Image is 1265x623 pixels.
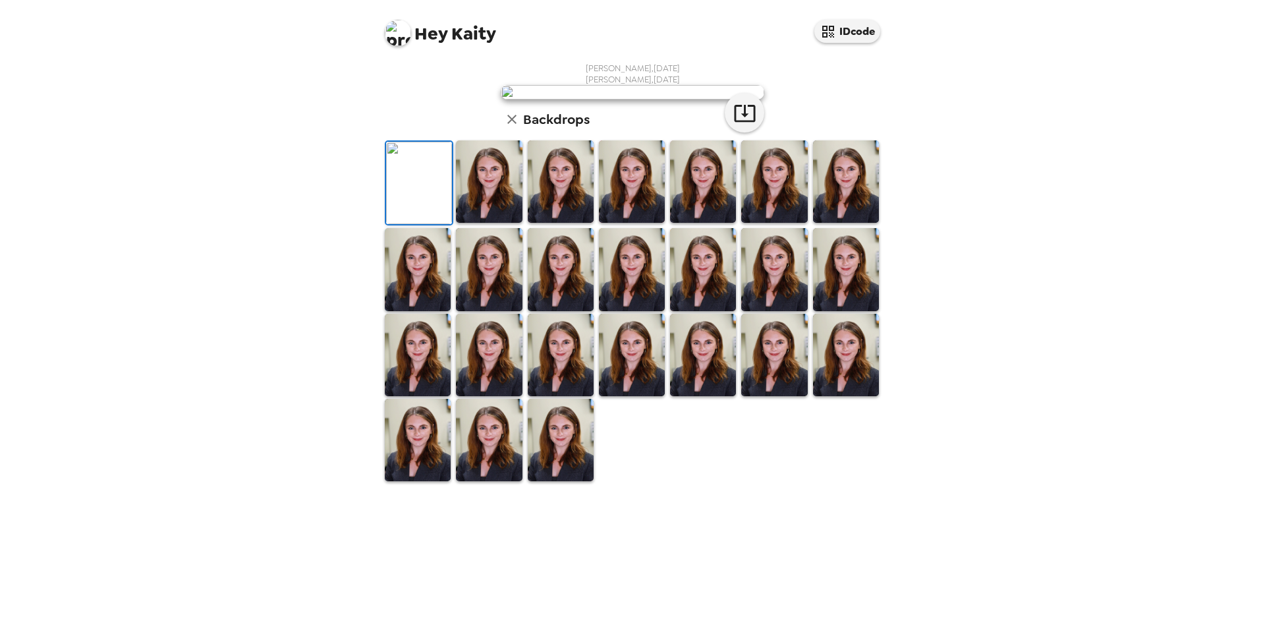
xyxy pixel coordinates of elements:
[385,20,411,46] img: profile pic
[523,109,590,130] h6: Backdrops
[814,20,880,43] button: IDcode
[386,142,452,224] img: Original
[586,74,680,85] span: [PERSON_NAME] , [DATE]
[414,22,447,45] span: Hey
[385,13,496,43] span: Kaity
[501,85,764,100] img: user
[586,63,680,74] span: [PERSON_NAME] , [DATE]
